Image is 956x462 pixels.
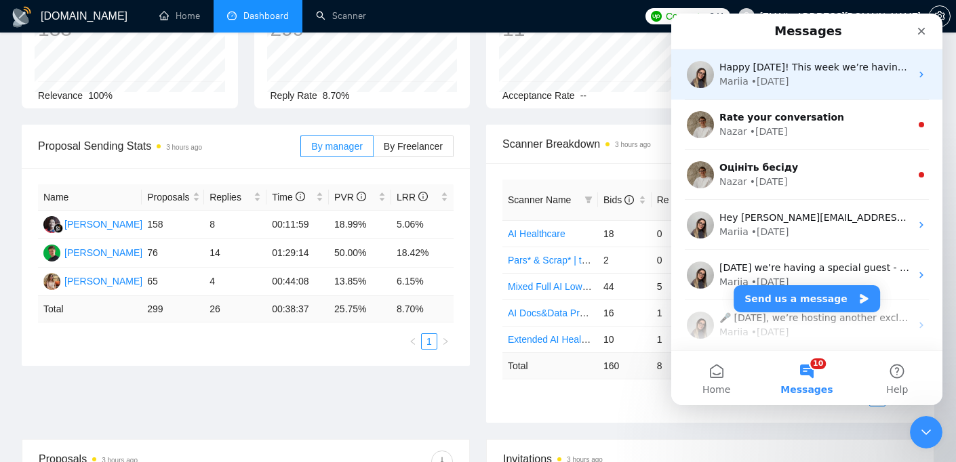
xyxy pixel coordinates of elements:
span: By manager [311,141,362,152]
span: filter [584,196,593,204]
td: 158 [142,211,204,239]
span: By Freelancer [384,141,443,152]
td: 50.00% [329,239,391,268]
span: Scanner Breakdown [502,135,918,152]
span: user [742,12,751,21]
a: 1 [422,334,437,349]
span: Dashboard [243,10,289,22]
th: Proposals [142,184,204,211]
td: 0 [652,247,705,273]
iframe: Intercom live chat [910,416,942,448]
img: AV [43,273,60,290]
a: Extended AI Healthcare [508,334,608,345]
img: upwork-logo.png [651,11,662,22]
span: filter [582,190,595,210]
span: setting [930,11,950,22]
span: dashboard [227,11,237,20]
td: Total [38,296,142,322]
td: 18.42% [391,239,454,268]
button: right [437,333,454,350]
td: 25.75 % [329,296,391,322]
a: AI Docs&Data Processing [508,308,617,318]
span: LRR [397,192,428,203]
span: right [441,337,450,345]
td: 65 [142,268,204,296]
time: 3 hours ago [615,141,651,148]
span: 100% [88,90,113,101]
td: 6.15% [391,268,454,296]
td: 1 [652,326,705,352]
span: info-circle [624,195,634,205]
img: logo [11,6,33,28]
a: AI Healthcare [508,228,565,239]
td: 00:11:59 [266,211,329,239]
td: 0 [652,220,705,247]
span: Acceptance Rate [502,90,575,101]
a: homeHome [159,10,200,22]
li: 1 [421,333,437,350]
td: 16 [598,299,652,326]
span: info-circle [296,192,305,201]
span: Reply Rate [271,90,317,101]
span: Proposals [147,190,189,205]
img: SS [43,216,60,233]
td: 18.99% [329,211,391,239]
div: [PERSON_NAME] [64,274,142,289]
li: Previous Page [853,390,869,406]
li: Previous Page [405,333,421,350]
a: MB[PERSON_NAME] [43,247,142,257]
button: left [853,390,869,406]
td: 8.70 % [391,296,454,322]
td: 00:38:37 [266,296,329,322]
a: AV[PERSON_NAME] [43,275,142,286]
span: Bids [603,194,634,205]
span: Re [657,194,681,205]
a: SS[PERSON_NAME] [43,218,142,229]
span: left [409,337,417,345]
img: gigradar-bm.png [54,224,63,233]
td: 5.06% [391,211,454,239]
span: info-circle [357,192,366,201]
li: Next Page [902,390,918,406]
iframe: Intercom live chat [671,14,942,405]
span: 241 [709,9,724,24]
td: 18 [598,220,652,247]
td: Total [502,352,598,379]
span: Replies [210,190,251,205]
span: -- [580,90,586,101]
span: Relevance [38,90,83,101]
td: 10 [598,326,652,352]
td: 13.85% [329,268,391,296]
span: Connects: [666,9,706,24]
div: [PERSON_NAME] [64,217,142,232]
td: 299 [142,296,204,322]
span: Time [272,192,304,203]
td: 2 [598,247,652,273]
td: 1 [652,299,705,326]
td: 5 [652,273,705,299]
a: Mixed Full AI Low|no code|automations [508,281,673,292]
th: Name [38,184,142,211]
span: 8.70% [323,90,350,101]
